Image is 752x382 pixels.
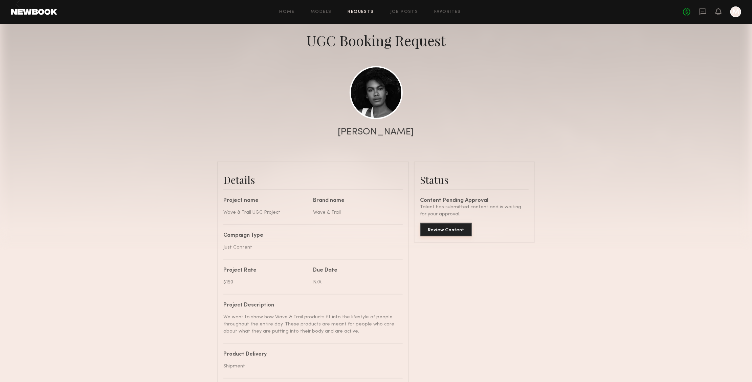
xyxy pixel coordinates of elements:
[223,352,398,357] div: Product Delivery
[306,31,446,50] div: UGC Booking Request
[223,314,398,335] div: We want to show how Wave & Trail products fit into the lifestyle of people throughout the entire ...
[420,204,529,218] div: Talent has submitted content and is waiting for your approval.
[280,10,295,14] a: Home
[338,127,414,137] div: [PERSON_NAME]
[223,233,398,238] div: Campaign Type
[313,198,398,204] div: Brand name
[348,10,374,14] a: Requests
[420,173,529,187] div: Status
[730,6,741,17] a: M
[223,173,403,187] div: Details
[311,10,331,14] a: Models
[420,223,472,236] button: Review Content
[420,198,529,204] div: Content Pending Approval
[223,209,308,216] div: Wave & Trail UGC Project
[223,279,308,286] div: $150
[223,198,308,204] div: Project name
[223,303,398,308] div: Project Description
[313,209,398,216] div: Wave & Trail
[223,268,308,273] div: Project Rate
[313,268,398,273] div: Due Date
[223,244,398,251] div: Just Content
[390,10,418,14] a: Job Posts
[223,363,398,370] div: Shipment
[313,279,398,286] div: N/A
[434,10,461,14] a: Favorites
